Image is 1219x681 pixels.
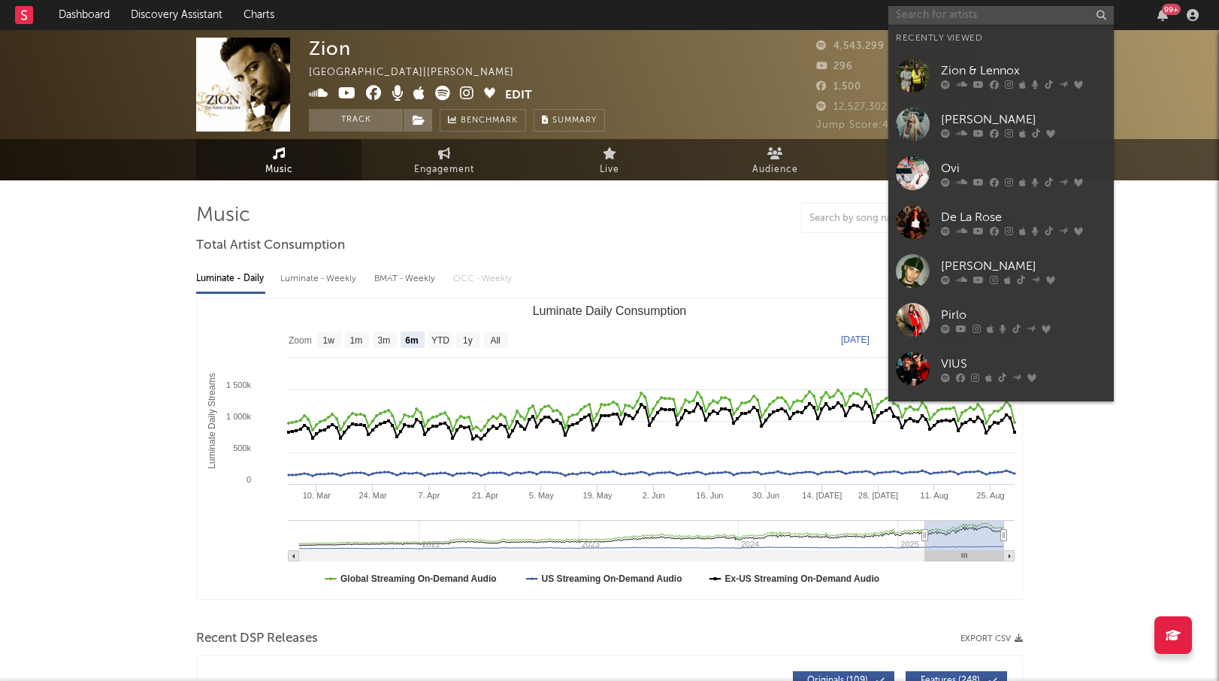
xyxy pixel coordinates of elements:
[418,491,440,500] text: 7. Apr
[207,373,217,468] text: Luminate Daily Streams
[533,304,687,317] text: Luminate Daily Consumption
[888,198,1114,247] a: De La Rose
[196,630,318,648] span: Recent DSP Releases
[921,491,948,500] text: 11. Aug
[196,237,345,255] span: Total Artist Consumption
[196,266,265,292] div: Luminate - Daily
[358,491,387,500] text: 24. Mar
[841,334,870,345] text: [DATE]
[802,213,960,225] input: Search by song name or URL
[888,295,1114,344] a: Pirlo
[960,634,1023,643] button: Export CSV
[888,51,1114,100] a: Zion & Lennox
[725,574,880,584] text: Ex-US Streaming On-Demand Audio
[1157,9,1168,21] button: 99+
[941,62,1106,80] div: Zion & Lennox
[414,161,474,179] span: Engagement
[405,335,418,346] text: 6m
[816,62,853,71] span: 296
[461,112,518,130] span: Benchmark
[896,29,1106,47] div: Recently Viewed
[802,491,842,500] text: 14. [DATE]
[888,344,1114,393] a: VIUS
[941,208,1106,226] div: De La Rose
[858,491,898,500] text: 28. [DATE]
[226,380,252,389] text: 1 500k
[233,443,251,452] text: 500k
[309,109,403,132] button: Track
[600,161,619,179] span: Live
[976,491,1004,500] text: 25. Aug
[527,139,692,180] a: Live
[534,109,605,132] button: Summary
[752,491,779,500] text: 30. Jun
[643,491,665,500] text: 2. Jun
[378,335,391,346] text: 3m
[472,491,498,500] text: 21. Apr
[1162,4,1181,15] div: 99 +
[816,102,979,112] span: 12,527,302 Monthly Listeners
[941,159,1106,177] div: Ovi
[692,139,858,180] a: Audience
[941,306,1106,324] div: Pirlo
[303,491,331,500] text: 10. Mar
[463,335,473,346] text: 1y
[816,120,905,130] span: Jump Score: 43.0
[696,491,723,500] text: 16. Jun
[490,335,500,346] text: All
[542,574,682,584] text: US Streaming On-Demand Audio
[431,335,449,346] text: YTD
[552,117,597,125] span: Summary
[888,100,1114,149] a: [PERSON_NAME]
[888,247,1114,295] a: [PERSON_NAME]
[196,139,361,180] a: Music
[197,298,1022,599] svg: Luminate Daily Consumption
[309,38,351,59] div: Zion
[280,266,359,292] div: Luminate - Weekly
[888,6,1114,25] input: Search for artists
[289,335,312,346] text: Zoom
[350,335,363,346] text: 1m
[323,335,335,346] text: 1w
[941,110,1106,129] div: [PERSON_NAME]
[529,491,555,500] text: 5. May
[226,412,252,421] text: 1 000k
[361,139,527,180] a: Engagement
[858,139,1023,180] a: Playlists/Charts
[941,355,1106,373] div: VIUS
[888,393,1114,442] a: [PERSON_NAME]
[816,41,885,51] span: 4,543,299
[582,491,613,500] text: 19. May
[816,82,861,92] span: 1,500
[247,475,251,484] text: 0
[340,574,497,584] text: Global Streaming On-Demand Audio
[440,109,526,132] a: Benchmark
[309,64,531,82] div: [GEOGRAPHIC_DATA] | [PERSON_NAME]
[374,266,438,292] div: BMAT - Weekly
[505,86,532,104] button: Edit
[265,161,293,179] span: Music
[888,149,1114,198] a: Ovi
[752,161,798,179] span: Audience
[941,257,1106,275] div: [PERSON_NAME]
